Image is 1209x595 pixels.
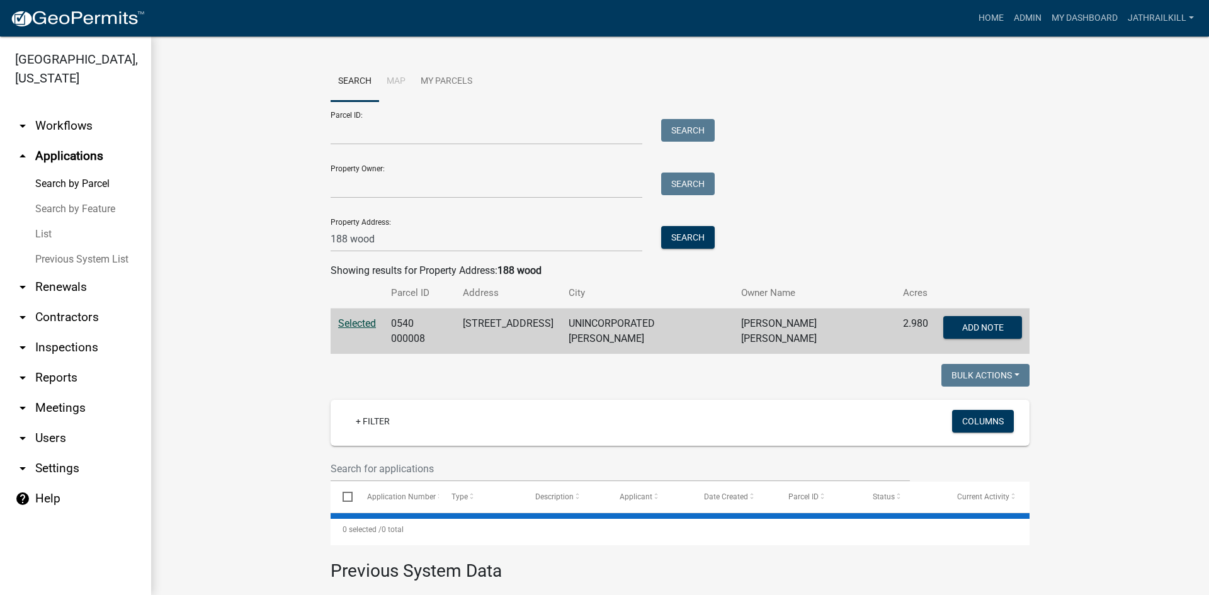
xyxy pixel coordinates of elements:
[788,492,819,501] span: Parcel ID
[455,309,561,354] td: [STREET_ADDRESS]
[331,545,1030,584] h3: Previous System Data
[497,264,542,276] strong: 188 wood
[455,278,561,308] th: Address
[338,317,376,329] a: Selected
[661,119,715,142] button: Search
[343,525,382,534] span: 0 selected /
[331,514,1030,545] div: 0 total
[15,340,30,355] i: arrow_drop_down
[1047,6,1123,30] a: My Dashboard
[945,482,1030,512] datatable-header-cell: Current Activity
[692,482,776,512] datatable-header-cell: Date Created
[661,173,715,195] button: Search
[895,278,936,308] th: Acres
[15,370,30,385] i: arrow_drop_down
[15,280,30,295] i: arrow_drop_down
[1009,6,1047,30] a: Admin
[451,492,468,501] span: Type
[941,364,1030,387] button: Bulk Actions
[383,278,455,308] th: Parcel ID
[355,482,439,512] datatable-header-cell: Application Number
[15,118,30,133] i: arrow_drop_down
[952,410,1014,433] button: Columns
[962,322,1003,332] span: Add Note
[15,400,30,416] i: arrow_drop_down
[331,456,910,482] input: Search for applications
[661,226,715,249] button: Search
[331,263,1030,278] div: Showing results for Property Address:
[523,482,608,512] datatable-header-cell: Description
[535,492,574,501] span: Description
[608,482,692,512] datatable-header-cell: Applicant
[561,309,734,354] td: UNINCORPORATED [PERSON_NAME]
[346,410,400,433] a: + Filter
[331,482,355,512] datatable-header-cell: Select
[957,492,1009,501] span: Current Activity
[15,149,30,164] i: arrow_drop_up
[734,278,895,308] th: Owner Name
[1123,6,1199,30] a: Jathrailkill
[383,309,455,354] td: 0540 000008
[331,62,379,102] a: Search
[367,492,436,501] span: Application Number
[776,482,861,512] datatable-header-cell: Parcel ID
[15,461,30,476] i: arrow_drop_down
[873,492,895,501] span: Status
[734,309,895,354] td: [PERSON_NAME] [PERSON_NAME]
[15,491,30,506] i: help
[895,309,936,354] td: 2.980
[973,6,1009,30] a: Home
[413,62,480,102] a: My Parcels
[943,316,1022,339] button: Add Note
[561,278,734,308] th: City
[15,431,30,446] i: arrow_drop_down
[439,482,523,512] datatable-header-cell: Type
[861,482,945,512] datatable-header-cell: Status
[620,492,652,501] span: Applicant
[704,492,748,501] span: Date Created
[15,310,30,325] i: arrow_drop_down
